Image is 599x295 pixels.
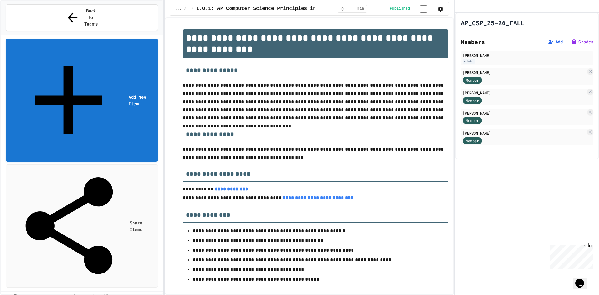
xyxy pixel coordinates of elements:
span: 1.0.1: AP Computer Science Principles in Python Course Syllabus [196,5,385,12]
h2: Members [461,37,485,46]
span: Member [466,77,479,83]
div: [PERSON_NAME] [463,52,592,58]
div: Chat with us now!Close [2,2,43,40]
div: [PERSON_NAME] [463,70,586,75]
span: Member [466,98,479,103]
iframe: chat widget [547,243,593,269]
span: Back to Teams [84,8,98,27]
span: ... [175,6,182,11]
span: Member [466,138,479,144]
div: Admin [463,59,475,64]
h1: AP_CSP_25-26_FALL [461,18,524,27]
span: | [565,38,568,46]
div: [PERSON_NAME] [463,110,586,116]
a: Add New Item [6,39,158,162]
div: [PERSON_NAME] [463,130,586,136]
span: / [192,6,194,11]
span: min [357,6,364,11]
span: Published [390,6,410,11]
button: Add [548,39,563,45]
a: Share Items [6,164,158,288]
input: publish toggle [412,5,435,13]
span: / [184,6,187,11]
button: Grades [571,39,593,45]
div: [PERSON_NAME] [463,90,586,96]
iframe: chat widget [573,270,593,289]
span: Member [466,118,479,123]
div: Content is published and visible to students [390,5,435,12]
button: Back to Teams [6,4,158,31]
